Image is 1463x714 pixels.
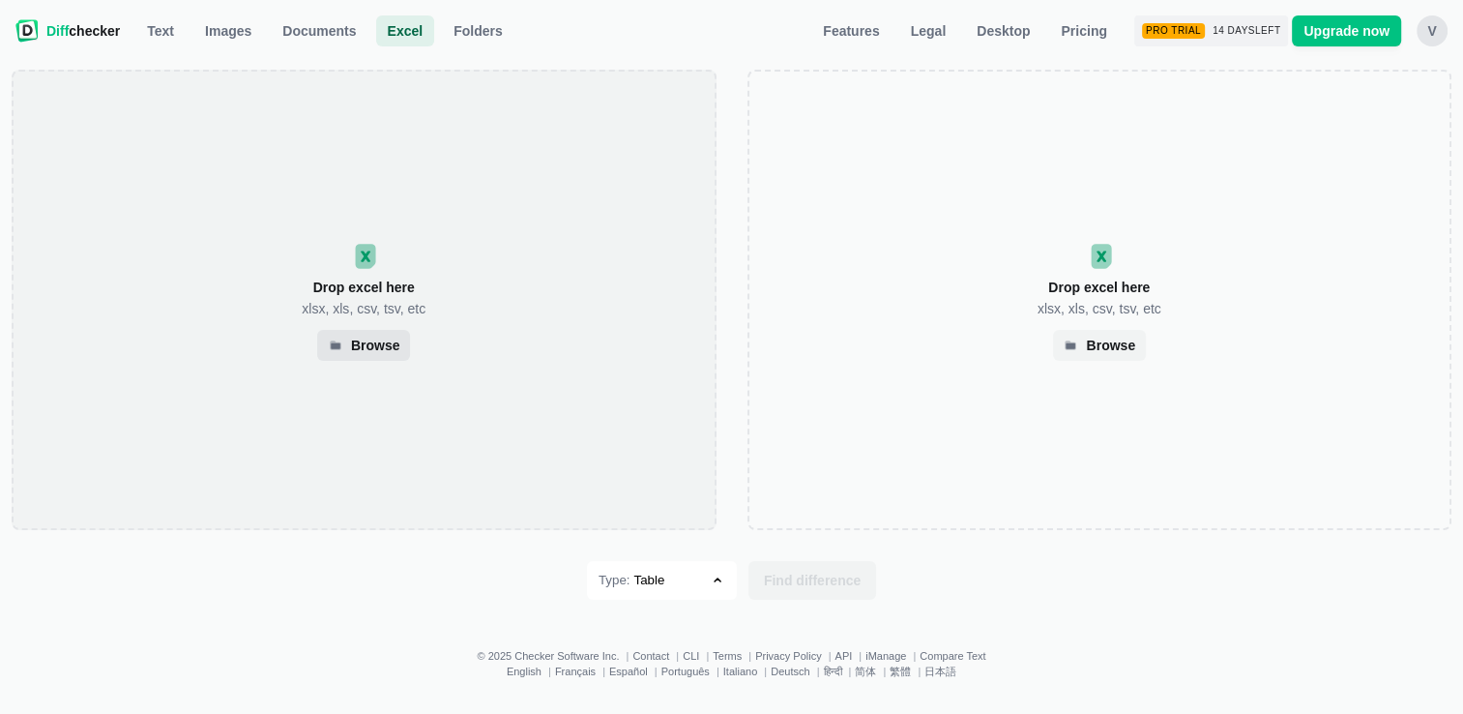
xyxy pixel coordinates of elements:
span: Features [819,21,883,41]
span: Pricing [1057,21,1110,41]
a: Français [555,666,596,677]
a: 繁體 [890,666,911,677]
button: V [1417,15,1448,46]
a: Desktop [965,15,1041,46]
button: Find difference [748,561,876,600]
span: Diff [46,23,69,39]
a: हिन्दी [823,666,841,677]
img: Diffchecker logo [15,19,39,43]
a: Documents [271,15,367,46]
span: Legal [907,21,951,41]
span: Excel [384,21,427,41]
span: 14 days left [1213,25,1280,37]
a: Images [193,15,263,46]
a: API [834,650,852,662]
a: Deutsch [771,666,809,677]
a: Diffchecker [15,15,120,46]
a: 日本語 [924,666,956,677]
span: Find difference [760,571,864,590]
a: Upgrade now [1292,15,1401,46]
span: checker [46,21,120,41]
span: Folders [450,21,507,41]
a: English [507,666,541,677]
a: Excel [376,15,435,46]
a: iManage [865,650,906,662]
span: Documents [278,21,360,41]
a: Português [661,666,710,677]
a: CLI [683,650,699,662]
a: Pricing [1049,15,1118,46]
a: Privacy Policy [755,650,821,662]
div: Browse [1086,341,1135,350]
button: Folders [442,15,514,46]
div: Browse [317,330,410,361]
span: Text [143,21,178,41]
a: Legal [899,15,958,46]
a: Features [811,15,891,46]
div: Browse [351,341,400,350]
a: 简体 [855,666,876,677]
a: Compare Text [920,650,985,662]
a: Contact [632,650,669,662]
a: Español [609,666,648,677]
a: Italiano [723,666,757,677]
span: Desktop [973,21,1034,41]
span: Upgrade now [1300,21,1393,41]
li: © 2025 Checker Software Inc. [477,650,632,662]
a: Text [135,15,186,46]
button: Type:Table [587,561,737,600]
div: Browse [1053,330,1146,361]
span: Images [201,21,255,41]
div: Pro Trial [1142,23,1205,39]
a: Terms [713,650,742,662]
